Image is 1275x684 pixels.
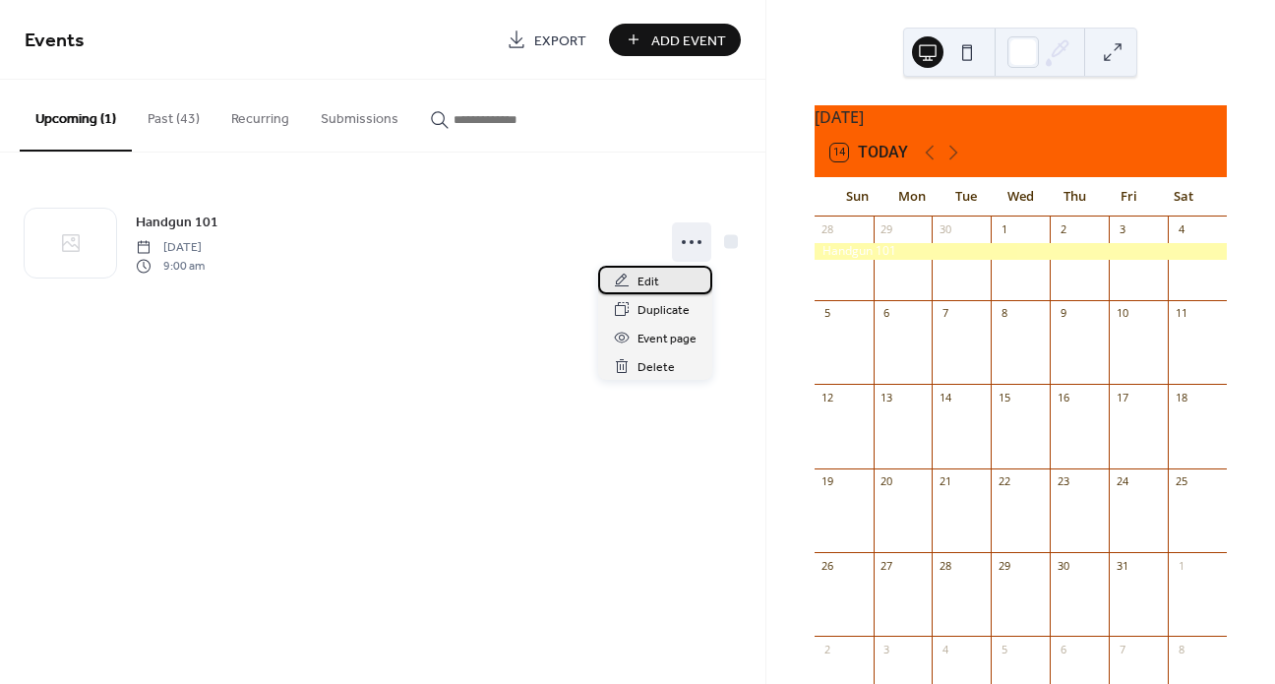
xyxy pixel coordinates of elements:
div: 2 [820,642,835,656]
div: Sun [830,177,884,217]
div: 18 [1174,390,1188,404]
span: Add Event [651,31,726,51]
div: 23 [1056,474,1070,489]
div: 12 [820,390,835,404]
div: 26 [820,558,835,573]
div: Sat [1157,177,1211,217]
span: Delete [637,357,675,378]
div: Mon [884,177,939,217]
div: 3 [1115,222,1129,237]
button: Past (43) [132,80,215,150]
div: 15 [997,390,1011,404]
div: 30 [1056,558,1070,573]
div: 24 [1115,474,1129,489]
span: Export [534,31,586,51]
div: Wed [994,177,1048,217]
div: 16 [1056,390,1070,404]
span: Duplicate [637,300,690,321]
div: Thu [1048,177,1102,217]
span: Handgun 101 [136,213,218,233]
div: 7 [1115,642,1129,656]
div: 13 [880,390,894,404]
div: 27 [880,558,894,573]
div: 17 [1115,390,1129,404]
div: 28 [820,222,835,237]
div: 4 [938,642,952,656]
div: 14 [938,390,952,404]
a: Export [492,24,601,56]
div: Tue [939,177,993,217]
button: Add Event [609,24,741,56]
button: Upcoming (1) [20,80,132,152]
div: 31 [1115,558,1129,573]
div: 1 [997,222,1011,237]
div: 20 [880,474,894,489]
div: 4 [1174,222,1188,237]
div: 29 [997,558,1011,573]
div: Handgun 101 [815,243,1227,260]
div: 6 [1056,642,1070,656]
div: 25 [1174,474,1188,489]
button: Submissions [305,80,414,150]
button: Recurring [215,80,305,150]
button: 14Today [823,139,915,166]
div: 30 [938,222,952,237]
div: 9 [1056,306,1070,321]
div: 5 [820,306,835,321]
div: 22 [997,474,1011,489]
a: Handgun 101 [136,211,218,233]
div: 8 [997,306,1011,321]
div: [DATE] [815,105,1227,129]
div: 1 [1174,558,1188,573]
span: Events [25,22,85,60]
div: 10 [1115,306,1129,321]
div: 29 [880,222,894,237]
div: 28 [938,558,952,573]
div: 19 [820,474,835,489]
span: Edit [637,272,659,292]
div: 2 [1056,222,1070,237]
div: Fri [1102,177,1156,217]
div: 7 [938,306,952,321]
span: [DATE] [136,239,205,257]
div: 11 [1174,306,1188,321]
div: 8 [1174,642,1188,656]
div: 6 [880,306,894,321]
span: 9:00 am [136,257,205,275]
div: 3 [880,642,894,656]
span: Event page [637,329,697,349]
div: 21 [938,474,952,489]
div: 5 [997,642,1011,656]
